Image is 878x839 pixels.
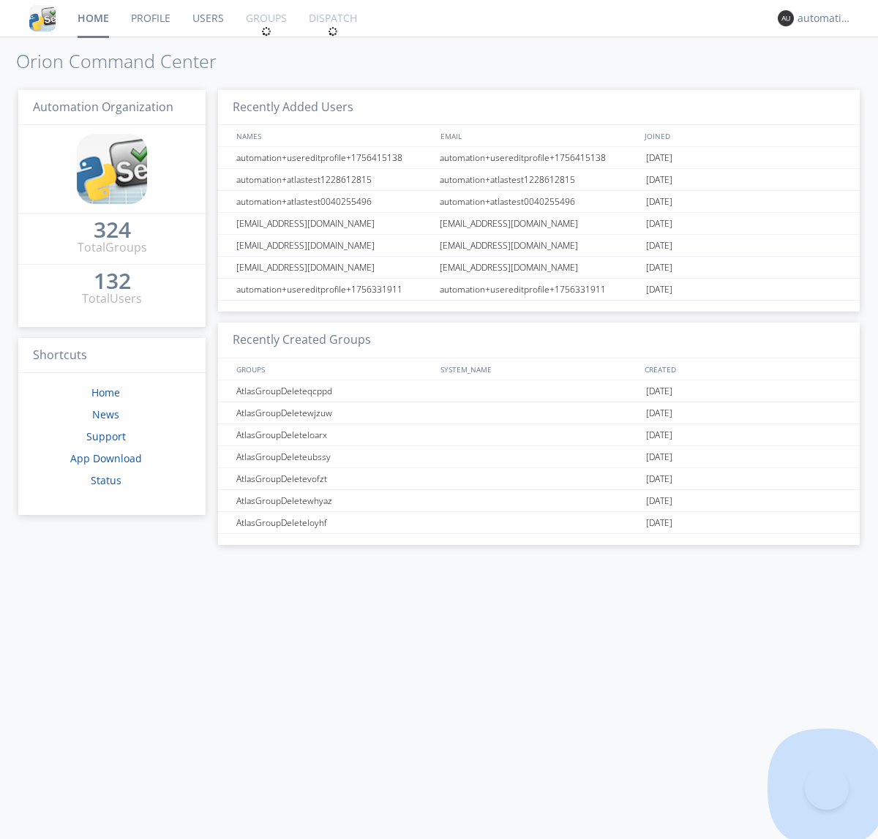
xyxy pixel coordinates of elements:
div: automation+atlastest1228612815 [436,169,642,190]
div: [EMAIL_ADDRESS][DOMAIN_NAME] [436,235,642,256]
span: Automation Organization [33,99,173,115]
a: AtlasGroupDeletewhyaz[DATE] [218,490,860,512]
span: [DATE] [646,169,672,191]
a: Home [91,385,120,399]
a: 324 [94,222,131,239]
span: [DATE] [646,424,672,446]
div: AtlasGroupDeletewjzuw [233,402,435,424]
img: spin.svg [328,26,338,37]
img: cddb5a64eb264b2086981ab96f4c1ba7 [29,5,56,31]
span: [DATE] [646,191,672,213]
div: CREATED [641,358,846,380]
a: Status [91,473,121,487]
div: GROUPS [233,358,433,380]
span: [DATE] [646,279,672,301]
div: [EMAIL_ADDRESS][DOMAIN_NAME] [436,213,642,234]
a: AtlasGroupDeleteubssy[DATE] [218,446,860,468]
div: Total Groups [78,239,147,256]
a: AtlasGroupDeletevofzt[DATE] [218,468,860,490]
div: NAMES [233,125,433,146]
a: News [92,407,119,421]
div: AtlasGroupDeletewhyaz [233,490,435,511]
span: [DATE] [646,468,672,490]
div: Total Users [82,290,142,307]
div: automation+usereditprofile+1756331911 [233,279,435,300]
span: [DATE] [646,257,672,279]
div: 324 [94,222,131,237]
a: [EMAIL_ADDRESS][DOMAIN_NAME][EMAIL_ADDRESS][DOMAIN_NAME][DATE] [218,235,860,257]
div: [EMAIL_ADDRESS][DOMAIN_NAME] [233,213,435,234]
a: AtlasGroupDeleteloarx[DATE] [218,424,860,446]
img: spin.svg [261,26,271,37]
span: [DATE] [646,147,672,169]
div: automation+atlas0004 [798,11,852,26]
a: [EMAIL_ADDRESS][DOMAIN_NAME][EMAIL_ADDRESS][DOMAIN_NAME][DATE] [218,213,860,235]
div: automation+usereditprofile+1756331911 [436,279,642,300]
div: automation+atlastest0040255496 [233,191,435,212]
img: 373638.png [778,10,794,26]
div: automation+atlastest0040255496 [436,191,642,212]
span: [DATE] [646,402,672,424]
div: JOINED [641,125,846,146]
a: AtlasGroupDeletewjzuw[DATE] [218,402,860,424]
a: automation+atlastest1228612815automation+atlastest1228612815[DATE] [218,169,860,191]
div: AtlasGroupDeleteloarx [233,424,435,445]
div: automation+usereditprofile+1756415138 [436,147,642,168]
div: [EMAIL_ADDRESS][DOMAIN_NAME] [436,257,642,278]
iframe: Toggle Customer Support [805,766,849,810]
span: [DATE] [646,213,672,235]
div: automation+atlastest1228612815 [233,169,435,190]
a: automation+usereditprofile+1756331911automation+usereditprofile+1756331911[DATE] [218,279,860,301]
div: [EMAIL_ADDRESS][DOMAIN_NAME] [233,257,435,278]
a: automation+atlastest0040255496automation+atlastest0040255496[DATE] [218,191,860,213]
a: 132 [94,274,131,290]
span: [DATE] [646,490,672,512]
span: [DATE] [646,446,672,468]
a: AtlasGroupDeleteloyhf[DATE] [218,512,860,534]
div: AtlasGroupDeletevofzt [233,468,435,489]
a: automation+usereditprofile+1756415138automation+usereditprofile+1756415138[DATE] [218,147,860,169]
h3: Recently Created Groups [218,323,860,358]
div: AtlasGroupDeleteubssy [233,446,435,467]
div: EMAIL [437,125,641,146]
span: [DATE] [646,380,672,402]
img: cddb5a64eb264b2086981ab96f4c1ba7 [77,134,147,204]
a: Support [86,429,126,443]
div: [EMAIL_ADDRESS][DOMAIN_NAME] [233,235,435,256]
a: [EMAIL_ADDRESS][DOMAIN_NAME][EMAIL_ADDRESS][DOMAIN_NAME][DATE] [218,257,860,279]
div: SYSTEM_NAME [437,358,641,380]
div: AtlasGroupDeleteqcppd [233,380,435,402]
div: 132 [94,274,131,288]
div: automation+usereditprofile+1756415138 [233,147,435,168]
h3: Shortcuts [18,338,206,374]
h3: Recently Added Users [218,90,860,126]
a: AtlasGroupDeleteqcppd[DATE] [218,380,860,402]
a: App Download [70,451,142,465]
span: [DATE] [646,235,672,257]
span: [DATE] [646,512,672,534]
div: AtlasGroupDeleteloyhf [233,512,435,533]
